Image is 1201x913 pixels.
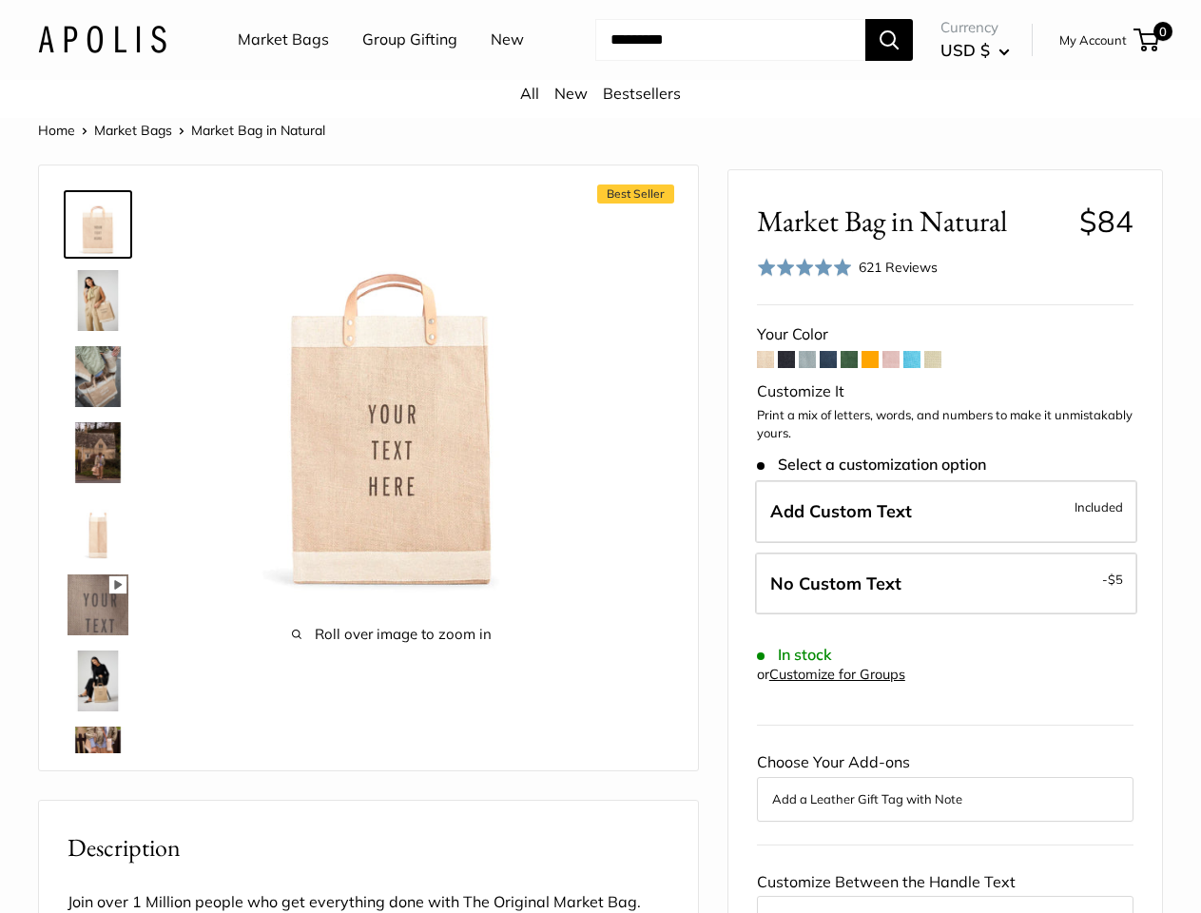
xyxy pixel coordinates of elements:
[940,40,990,60] span: USD $
[64,495,132,563] a: description_13" wide, 18" high, 8" deep; handles: 3.5"
[68,422,128,483] img: Market Bag in Natural
[554,84,588,103] a: New
[757,748,1133,821] div: Choose Your Add-ons
[94,122,172,139] a: Market Bags
[68,270,128,331] img: Market Bag in Natural
[757,456,986,474] span: Select a customization option
[770,573,901,594] span: No Custom Text
[595,19,865,61] input: Search...
[68,194,128,255] img: Market Bag in Natural
[238,26,329,54] a: Market Bags
[38,26,166,53] img: Apolis
[757,321,1133,349] div: Your Color
[64,418,132,487] a: Market Bag in Natural
[1135,29,1159,51] a: 0
[772,787,1118,810] button: Add a Leather Gift Tag with Note
[64,647,132,715] a: Market Bag in Natural
[38,122,75,139] a: Home
[757,662,905,688] div: or
[757,204,1065,239] span: Market Bag in Natural
[757,406,1133,443] p: Print a mix of letters, words, and numbers to make it unmistakably yours.
[1079,203,1133,240] span: $84
[770,500,912,522] span: Add Custom Text
[1153,22,1172,41] span: 0
[597,185,674,204] span: Best Seller
[64,342,132,411] a: Market Bag in Natural
[1108,572,1123,587] span: $5
[68,574,128,635] img: Market Bag in Natural
[191,194,592,595] img: Market Bag in Natural
[940,14,1010,41] span: Currency
[755,480,1137,543] label: Add Custom Text
[603,84,681,103] a: Bestsellers
[865,19,913,61] button: Search
[38,118,325,143] nav: Breadcrumb
[859,259,938,276] span: 621 Reviews
[940,35,1010,66] button: USD $
[191,122,325,139] span: Market Bag in Natural
[757,646,832,664] span: In stock
[191,621,592,648] span: Roll over image to zoom in
[64,723,132,791] a: Market Bag in Natural
[68,346,128,407] img: Market Bag in Natural
[64,266,132,335] a: Market Bag in Natural
[520,84,539,103] a: All
[64,571,132,639] a: Market Bag in Natural
[769,666,905,683] a: Customize for Groups
[491,26,524,54] a: New
[68,727,128,787] img: Market Bag in Natural
[1059,29,1127,51] a: My Account
[68,498,128,559] img: description_13" wide, 18" high, 8" deep; handles: 3.5"
[68,829,669,866] h2: Description
[1102,568,1123,591] span: -
[64,190,132,259] a: Market Bag in Natural
[362,26,457,54] a: Group Gifting
[757,378,1133,406] div: Customize It
[68,651,128,711] img: Market Bag in Natural
[755,553,1137,615] label: Leave Blank
[1075,495,1123,518] span: Included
